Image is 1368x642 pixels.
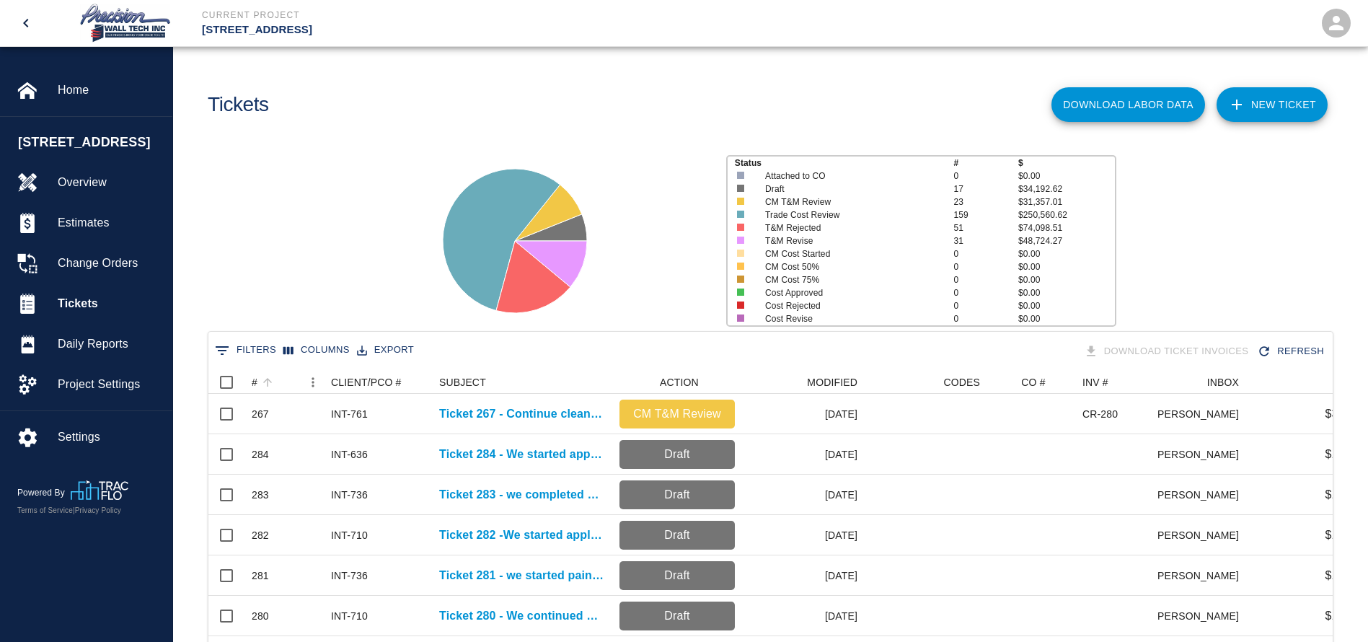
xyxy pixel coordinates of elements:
div: CO # [1021,371,1045,394]
p: Draft [625,486,729,504]
p: $48,724.27 [1018,234,1115,247]
div: CLIENT/PCO # [324,371,432,394]
div: Refresh the list [1254,339,1330,364]
p: CM Cost Started [765,247,935,260]
p: $250,560.62 [1018,208,1115,221]
p: 0 [953,260,1018,273]
p: $34,192.62 [1018,183,1115,195]
p: $ [1018,157,1115,170]
div: INT-710 [331,609,368,623]
span: | [73,506,75,514]
div: Tickets download in groups of 15 [1081,339,1255,364]
p: CM T&M Review [765,195,935,208]
div: [DATE] [742,394,865,434]
p: Draft [625,567,729,584]
p: 0 [953,286,1018,299]
button: Download Labor Data [1051,87,1205,122]
p: 0 [953,170,1018,183]
p: Powered By [17,486,71,499]
div: INT-736 [331,568,368,583]
div: [DATE] [742,555,865,596]
p: 159 [953,208,1018,221]
p: 17 [953,183,1018,195]
div: SUBJECT [432,371,612,394]
p: 0 [953,312,1018,325]
div: [PERSON_NAME] [1158,596,1246,636]
p: $0.00 [1018,260,1115,273]
a: Ticket 280 - We continued doing touch-up paint on walls, ceilings, metal doors, and frames [439,607,605,625]
p: Draft [765,183,935,195]
p: Trade Cost Review [765,208,935,221]
div: CO # [987,371,1075,394]
div: 282 [252,528,269,542]
p: 0 [953,273,1018,286]
div: 283 [252,488,269,502]
span: Estimates [58,214,161,232]
img: Precision Wall Tech, Inc. [78,3,173,43]
div: ACTION [660,371,699,394]
button: Select columns [280,339,353,361]
p: Draft [625,527,729,544]
div: [PERSON_NAME] [1158,434,1246,475]
p: $0.00 [1018,299,1115,312]
div: Chat Widget [1296,573,1368,642]
p: $0.00 [1018,273,1115,286]
div: INV # [1082,371,1108,394]
div: 280 [252,609,269,623]
div: [DATE] [742,515,865,555]
div: 281 [252,568,269,583]
div: 284 [252,447,269,462]
div: [PERSON_NAME] [1158,475,1246,515]
p: 0 [953,247,1018,260]
div: INBOX [1158,371,1246,394]
p: Status [735,157,954,170]
p: $0.00 [1018,286,1115,299]
div: 267 [252,407,269,421]
p: $0.00 [1018,247,1115,260]
div: CR-280 [1082,407,1118,421]
div: INT-710 [331,528,368,542]
span: Settings [58,428,161,446]
span: [STREET_ADDRESS] [18,133,165,152]
button: Export [353,339,418,361]
p: Cost Revise [765,312,935,325]
div: [PERSON_NAME] [1158,515,1246,555]
div: ACTION [612,371,742,394]
a: Ticket 281 - we started painting the intumescent paint. [439,567,605,584]
p: 51 [953,221,1018,234]
a: Ticket 282 -We started applying primer and two finish coats [439,527,605,544]
div: [DATE] [742,596,865,636]
div: INBOX [1207,371,1239,394]
p: Cost Approved [765,286,935,299]
p: $0.00 [1018,312,1115,325]
div: INT-761 [331,407,368,421]
a: Ticket 283 - we completed painting the intumescent paint [439,486,605,504]
div: # [244,371,324,394]
span: Daily Reports [58,335,161,353]
p: Draft [625,446,729,463]
p: CM Cost 75% [765,273,935,286]
div: MODIFIED [742,371,865,394]
p: 0 [953,299,1018,312]
p: $0.00 [1018,170,1115,183]
a: Ticket 267 - Continue cleaning and repainting floor in stair 2 [439,405,605,423]
p: $31,357.01 [1018,195,1115,208]
p: CM Cost 50% [765,260,935,273]
div: INT-636 [331,447,368,462]
p: CM T&M Review [625,405,729,423]
div: CLIENT/PCO # [331,371,402,394]
span: Project Settings [58,376,161,393]
p: T&M Revise [765,234,935,247]
p: Ticket 284 - We started applying two finish coats on conduits installed after our final coat and ... [439,446,605,463]
div: INT-736 [331,488,368,502]
p: [STREET_ADDRESS] [202,22,762,38]
div: [DATE] [742,475,865,515]
div: CODES [865,371,987,394]
p: # [953,157,1018,170]
p: Cost Rejected [765,299,935,312]
button: Refresh [1254,339,1330,364]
